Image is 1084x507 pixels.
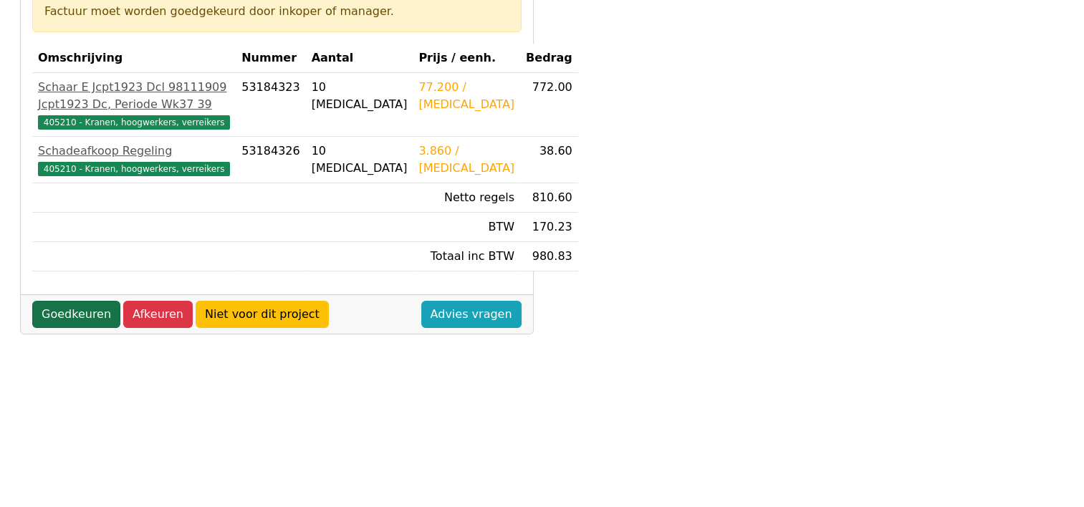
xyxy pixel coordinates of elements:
[236,73,305,137] td: 53184323
[413,242,520,271] td: Totaal inc BTW
[520,183,578,213] td: 810.60
[418,79,514,113] div: 77.200 / [MEDICAL_DATA]
[413,183,520,213] td: Netto regels
[32,301,120,328] a: Goedkeuren
[413,213,520,242] td: BTW
[38,143,230,160] div: Schadeafkoop Regeling
[38,79,230,130] a: Schaar E Jcpt1923 Dcl 98111909 Jcpt1923 Dc, Periode Wk37 39405210 - Kranen, hoogwerkers, verreikers
[306,44,413,73] th: Aantal
[520,44,578,73] th: Bedrag
[413,44,520,73] th: Prijs / eenh.
[236,44,305,73] th: Nummer
[520,137,578,183] td: 38.60
[421,301,522,328] a: Advies vragen
[312,79,408,113] div: 10 [MEDICAL_DATA]
[236,137,305,183] td: 53184326
[38,115,230,130] span: 405210 - Kranen, hoogwerkers, verreikers
[32,44,236,73] th: Omschrijving
[38,162,230,176] span: 405210 - Kranen, hoogwerkers, verreikers
[520,242,578,271] td: 980.83
[312,143,408,177] div: 10 [MEDICAL_DATA]
[520,213,578,242] td: 170.23
[44,3,509,20] div: Factuur moet worden goedgekeurd door inkoper of manager.
[38,143,230,177] a: Schadeafkoop Regeling405210 - Kranen, hoogwerkers, verreikers
[38,79,230,113] div: Schaar E Jcpt1923 Dcl 98111909 Jcpt1923 Dc, Periode Wk37 39
[196,301,329,328] a: Niet voor dit project
[418,143,514,177] div: 3.860 / [MEDICAL_DATA]
[123,301,193,328] a: Afkeuren
[520,73,578,137] td: 772.00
